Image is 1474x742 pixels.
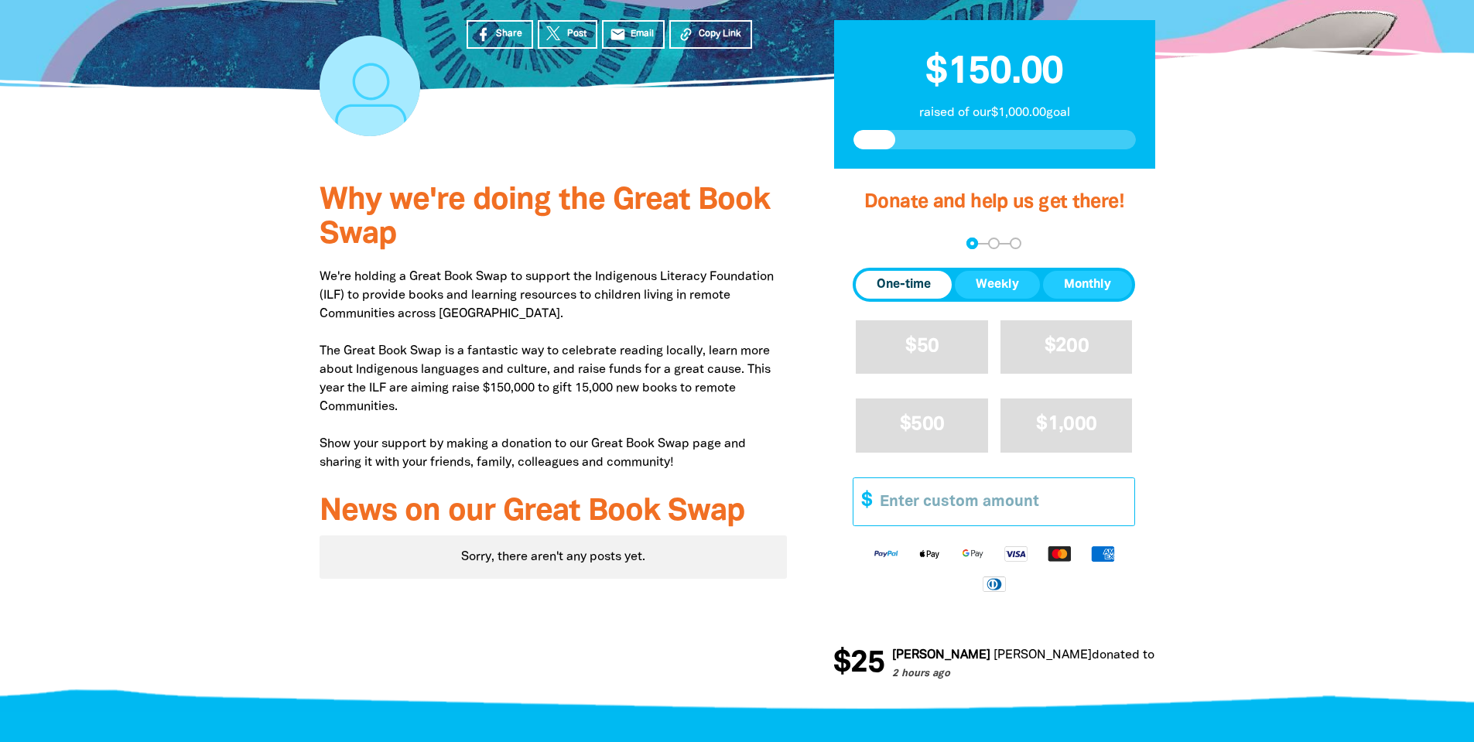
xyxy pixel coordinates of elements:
[567,27,587,41] span: Post
[320,535,788,579] div: Sorry, there aren't any posts yet.
[864,193,1124,211] span: Donate and help us get there!
[983,650,1082,661] em: [PERSON_NAME]
[833,639,1154,689] div: Donation stream
[856,320,988,374] button: $50
[908,545,951,562] img: Apple Pay logo
[467,20,533,49] a: Share
[669,20,752,49] button: Copy Link
[1064,275,1111,294] span: Monthly
[905,337,939,355] span: $50
[1000,398,1133,452] button: $1,000
[994,545,1038,562] img: Visa logo
[988,238,1000,249] button: Navigate to step 2 of 3 to enter your details
[900,415,944,433] span: $500
[882,650,980,661] em: [PERSON_NAME]
[966,238,978,249] button: Navigate to step 1 of 3 to enter your donation amount
[856,271,952,299] button: One-time
[951,545,994,562] img: Google Pay logo
[1010,238,1021,249] button: Navigate to step 3 of 3 to enter your payment details
[1038,545,1081,562] img: Mastercard logo
[864,545,908,562] img: Paypal logo
[320,495,788,529] h3: News on our Great Book Swap
[1036,415,1096,433] span: $1,000
[602,20,665,49] a: emailEmail
[1043,271,1132,299] button: Monthly
[955,271,1040,299] button: Weekly
[1082,650,1144,661] span: donated to
[973,575,1016,593] img: Diners Club logo
[869,478,1134,525] input: Enter custom amount
[1081,545,1124,562] img: American Express logo
[877,275,931,294] span: One-time
[1045,337,1089,355] span: $200
[853,532,1135,604] div: Available payment methods
[699,27,741,41] span: Copy Link
[538,20,597,49] a: Post
[823,648,874,679] span: $25
[1144,650,1329,661] a: Kennedys Law Great Book Swap
[320,186,770,249] span: Why we're doing the Great Book Swap
[496,27,522,41] span: Share
[856,398,988,452] button: $500
[320,268,788,472] p: We're holding a Great Book Swap to support the Indigenous Literacy Foundation (ILF) to provide bo...
[610,26,626,43] i: email
[853,268,1135,302] div: Donation frequency
[320,535,788,579] div: Paginated content
[925,55,1063,91] span: $150.00
[976,275,1019,294] span: Weekly
[1000,320,1133,374] button: $200
[853,478,872,525] span: $
[853,104,1136,122] p: raised of our $1,000.00 goal
[631,27,654,41] span: Email
[882,667,1329,682] p: 2 hours ago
